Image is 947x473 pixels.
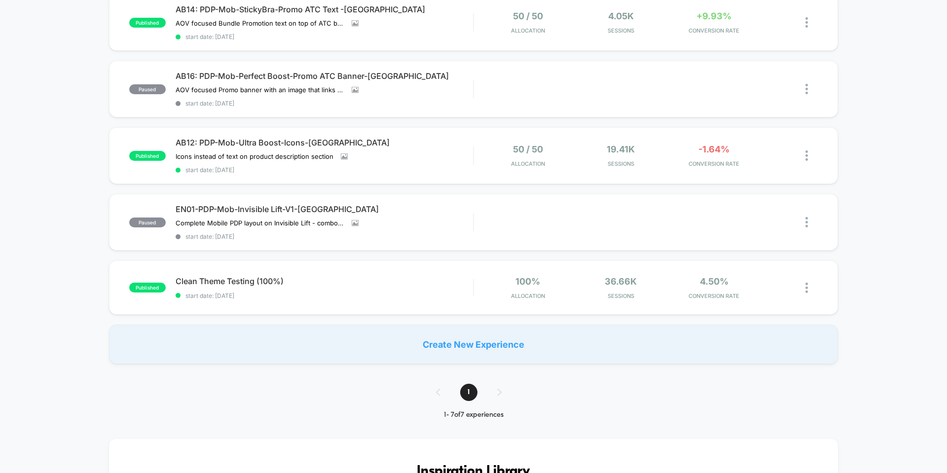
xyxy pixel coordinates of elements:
span: Clean Theme Testing (100%) [176,276,473,286]
div: Create New Experience [109,325,838,364]
span: published [129,151,166,161]
span: EN01-PDP-Mob-Invisible Lift-V1-[GEOGRAPHIC_DATA] [176,204,473,214]
span: Sessions [577,27,665,34]
span: Complete Mobile PDP layout on Invisible Lift - combo Bleame and new layout sections. [176,219,344,227]
span: AB12: PDP-Mob-Ultra Boost-Icons-[GEOGRAPHIC_DATA] [176,138,473,147]
span: published [129,283,166,292]
span: CONVERSION RATE [670,27,758,34]
span: 4.50% [700,276,728,287]
img: close [805,283,808,293]
span: 4.05k [608,11,634,21]
img: close [805,150,808,161]
span: CONVERSION RATE [670,292,758,299]
span: AOV focused Bundle Promotion text on top of ATC button that links to the Sticky Bra BundleAdded t... [176,19,344,27]
img: close [805,84,808,94]
span: 19.41k [607,144,635,154]
span: Icons instead of text on product description section [176,152,333,160]
span: 50 / 50 [513,144,543,154]
img: close [805,217,808,227]
span: AOV focused Promo banner with an image that links to the Bundles collection page—added above the ... [176,86,344,94]
img: close [805,17,808,28]
span: Sessions [577,292,665,299]
span: 50 / 50 [513,11,543,21]
span: Allocation [511,160,545,167]
span: paused [129,218,166,227]
span: start date: [DATE] [176,33,473,40]
span: 1 [460,384,477,401]
span: CONVERSION RATE [670,160,758,167]
span: start date: [DATE] [176,166,473,174]
span: start date: [DATE] [176,233,473,240]
span: 100% [515,276,540,287]
span: AB16: PDP-Mob-Perfect Boost-Promo ATC Banner-[GEOGRAPHIC_DATA] [176,71,473,81]
span: published [129,18,166,28]
span: -1.64% [698,144,729,154]
span: start date: [DATE] [176,292,473,299]
span: +9.93% [696,11,731,21]
span: paused [129,84,166,94]
span: 36.66k [605,276,637,287]
span: Sessions [577,160,665,167]
span: AB14: PDP-Mob-StickyBra-Promo ATC Text -[GEOGRAPHIC_DATA] [176,4,473,14]
span: Allocation [511,27,545,34]
span: Allocation [511,292,545,299]
span: start date: [DATE] [176,100,473,107]
div: 1 - 7 of 7 experiences [426,411,521,419]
